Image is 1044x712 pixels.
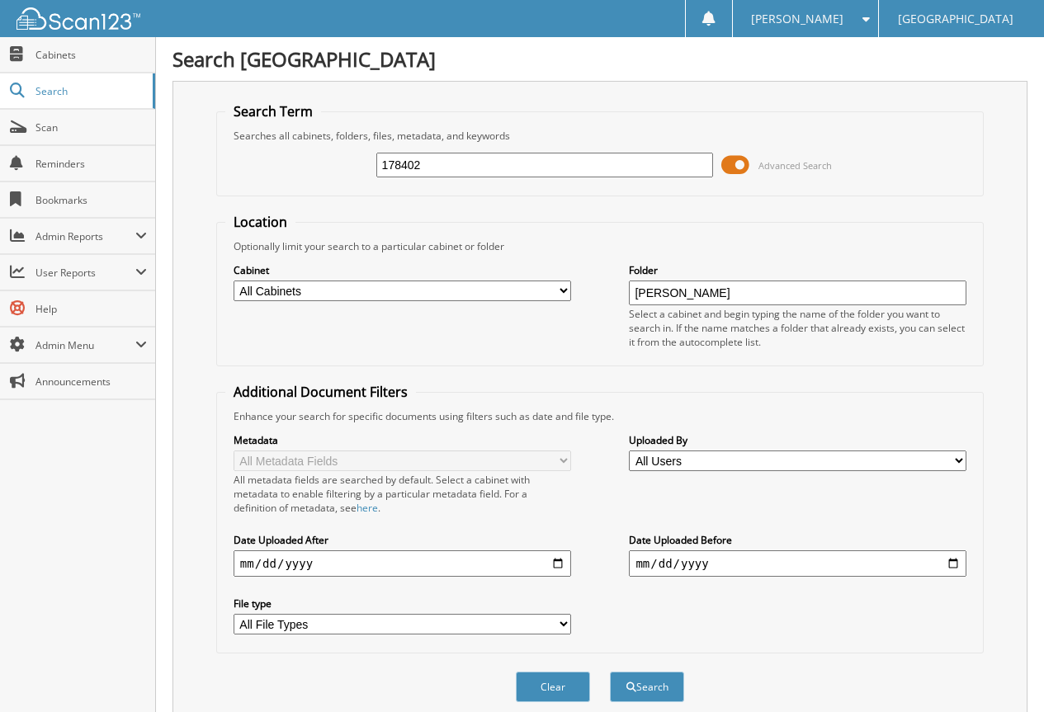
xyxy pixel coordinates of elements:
[629,533,966,547] label: Date Uploaded Before
[751,14,843,24] span: [PERSON_NAME]
[225,102,321,120] legend: Search Term
[225,129,975,143] div: Searches all cabinets, folders, files, metadata, and keywords
[35,48,147,62] span: Cabinets
[758,159,832,172] span: Advanced Search
[234,263,571,277] label: Cabinet
[35,266,135,280] span: User Reports
[35,157,147,171] span: Reminders
[629,307,966,349] div: Select a cabinet and begin typing the name of the folder you want to search in. If the name match...
[225,383,416,401] legend: Additional Document Filters
[516,672,590,702] button: Clear
[35,193,147,207] span: Bookmarks
[357,501,378,515] a: here
[898,14,1013,24] span: [GEOGRAPHIC_DATA]
[610,672,684,702] button: Search
[35,302,147,316] span: Help
[629,550,966,577] input: end
[35,120,147,134] span: Scan
[234,533,571,547] label: Date Uploaded After
[35,84,144,98] span: Search
[234,596,571,611] label: File type
[234,433,571,447] label: Metadata
[225,239,975,253] div: Optionally limit your search to a particular cabinet or folder
[172,45,1027,73] h1: Search [GEOGRAPHIC_DATA]
[629,433,966,447] label: Uploaded By
[17,7,140,30] img: scan123-logo-white.svg
[225,213,295,231] legend: Location
[961,633,1044,712] iframe: Chat Widget
[35,229,135,243] span: Admin Reports
[234,550,571,577] input: start
[225,409,975,423] div: Enhance your search for specific documents using filters such as date and file type.
[629,263,966,277] label: Folder
[35,338,135,352] span: Admin Menu
[35,375,147,389] span: Announcements
[234,473,571,515] div: All metadata fields are searched by default. Select a cabinet with metadata to enable filtering b...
